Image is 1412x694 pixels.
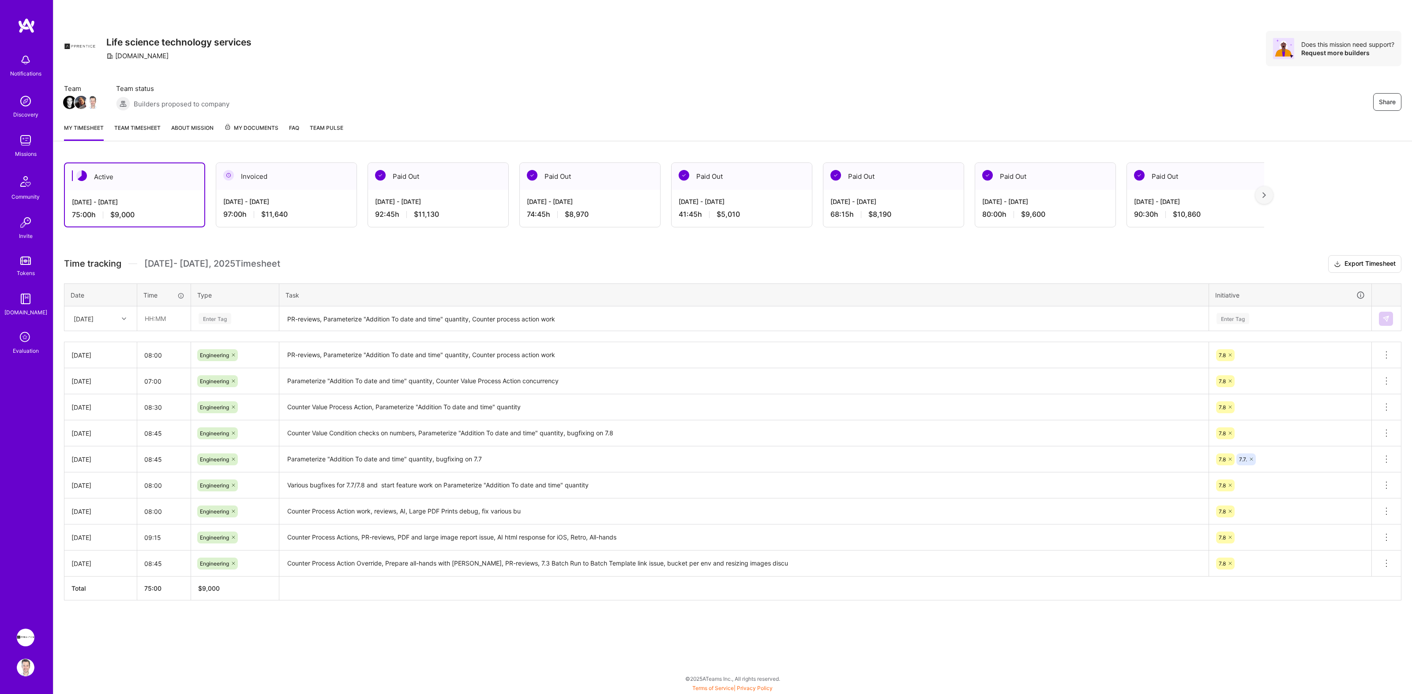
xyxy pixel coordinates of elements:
[71,377,130,386] div: [DATE]
[830,210,957,219] div: 68:15 h
[1219,352,1226,358] span: 7.8
[137,396,191,419] input: HH:MM
[137,577,191,600] th: 75:00
[64,123,104,141] a: My timesheet
[17,629,34,646] img: Apprentice: Life science technology services
[17,92,34,110] img: discovery
[138,307,190,330] input: HH:MM
[64,31,96,63] img: Company Logo
[137,343,191,367] input: HH:MM
[223,197,349,206] div: [DATE] - [DATE]
[280,343,1208,367] textarea: PR-reviews, Parameterize "Addition To date and time" quantity, Counter process action work
[198,585,220,592] span: $ 9,000
[1127,163,1267,190] div: Paid Out
[1219,404,1226,411] span: 7.8
[1219,456,1226,463] span: 7.8
[1219,482,1226,489] span: 7.8
[64,95,75,110] a: Team Member Avatar
[1021,210,1045,219] span: $9,600
[137,500,191,523] input: HH:MM
[200,352,229,358] span: Engineering
[279,283,1209,306] th: Task
[71,351,130,360] div: [DATE]
[11,192,40,201] div: Community
[565,210,589,219] span: $8,970
[64,283,137,306] th: Date
[280,473,1208,498] textarea: Various bugfixes for 7.7/7.8 and start feature work on Parameterize "Addition To date and time" q...
[1301,49,1394,57] div: Request more builders
[200,404,229,411] span: Engineering
[1134,170,1145,181] img: Paid Out
[223,170,234,181] img: Invoiced
[1328,255,1401,273] button: Export Timesheet
[261,210,288,219] span: $11,640
[10,69,41,78] div: Notifications
[76,170,87,181] img: Active
[13,346,39,355] div: Evaluation
[280,551,1208,576] textarea: Counter Process Action Override, Prepare all-hands with [PERSON_NAME], PR-reviews, 7.3 Batch Run ...
[527,210,653,219] div: 74:45 h
[224,123,278,133] span: My Documents
[868,210,891,219] span: $8,190
[679,197,805,206] div: [DATE] - [DATE]
[64,577,137,600] th: Total
[87,95,98,110] a: Team Member Avatar
[4,308,47,317] div: [DOMAIN_NAME]
[982,170,993,181] img: Paid Out
[15,149,37,158] div: Missions
[1373,93,1401,111] button: Share
[17,51,34,69] img: bell
[134,99,229,109] span: Builders proposed to company
[1239,456,1247,463] span: 7.7.
[15,659,37,676] a: User Avatar
[414,210,439,219] span: $11,130
[310,124,343,131] span: Team Pulse
[74,314,94,323] div: [DATE]
[116,97,130,111] img: Builders proposed to company
[223,210,349,219] div: 97:00 h
[280,499,1208,524] textarea: Counter Process Action work, reviews, AI, Large PDF Prints debug, fix various bu
[1215,290,1365,300] div: Initiative
[717,210,740,219] span: $5,010
[64,84,98,93] span: Team
[224,123,278,141] a: My Documents
[199,312,231,325] div: Enter Tag
[71,533,130,542] div: [DATE]
[53,668,1412,690] div: © 2025 ATeams Inc., All rights reserved.
[18,18,35,34] img: logo
[375,197,501,206] div: [DATE] - [DATE]
[144,258,280,269] span: [DATE] - [DATE] , 2025 Timesheet
[1219,378,1226,385] span: 7.8
[71,455,130,464] div: [DATE]
[63,96,76,109] img: Team Member Avatar
[982,210,1108,219] div: 80:00 h
[15,629,37,646] a: Apprentice: Life science technology services
[65,163,204,190] div: Active
[191,283,279,306] th: Type
[375,210,501,219] div: 92:45 h
[527,170,537,181] img: Paid Out
[975,163,1115,190] div: Paid Out
[137,552,191,575] input: HH:MM
[1217,312,1249,325] div: Enter Tag
[75,95,87,110] a: Team Member Avatar
[137,370,191,393] input: HH:MM
[280,421,1208,445] textarea: Counter Value Condition checks on numbers, Parameterize "Addition To date and time" quantity, bug...
[106,53,113,60] i: icon CompanyGray
[368,163,508,190] div: Paid Out
[71,507,130,516] div: [DATE]
[737,685,773,691] a: Privacy Policy
[280,447,1208,471] textarea: Parameterize "Addition To date and time" quantity, bugfixing on 7.7
[200,430,229,437] span: Engineering
[679,210,805,219] div: 41:45 h
[71,429,130,438] div: [DATE]
[17,132,34,149] img: teamwork
[72,210,197,219] div: 75:00 h
[692,685,773,691] span: |
[1273,38,1294,59] img: Avatar
[116,84,229,93] span: Team status
[19,231,33,241] div: Invite
[1301,40,1394,49] div: Does this mission need support?
[17,214,34,231] img: Invite
[1134,210,1260,219] div: 90:30 h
